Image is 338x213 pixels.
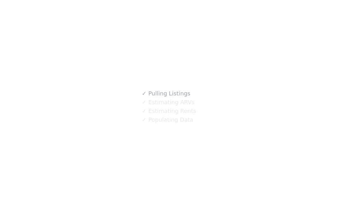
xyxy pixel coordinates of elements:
[142,99,146,105] span: ✓
[142,115,193,124] div: Populating Data
[142,117,146,123] span: ✓
[142,107,196,115] div: Estimating Rents
[142,90,146,97] span: ✓
[142,108,146,114] span: ✓
[142,89,190,98] div: Pulling Listings
[142,98,194,107] div: Estimating ARVs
